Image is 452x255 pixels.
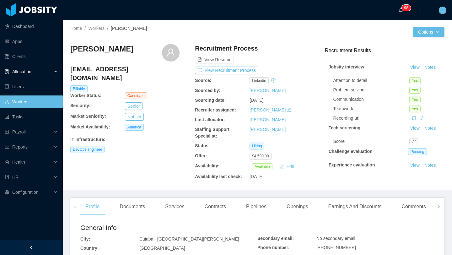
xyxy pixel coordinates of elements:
b: Status: [195,143,210,148]
div: Pipelines [241,198,272,215]
button: Optionsicon: down [413,27,444,37]
span: DevOps engineer [70,146,105,153]
b: Worker Status: [70,93,101,98]
span: [DATE] [250,98,263,103]
b: Country: [80,246,99,251]
div: Openings [282,198,313,215]
a: View [408,65,422,70]
span: Reports [12,144,28,149]
i: icon: link [419,116,424,120]
a: [PERSON_NAME] [250,117,286,122]
button: Notes [422,64,439,71]
span: Yes [409,106,421,112]
i: icon: solution [5,69,9,74]
a: Workers [88,26,105,31]
span: [PERSON_NAME] [111,26,147,31]
b: IT Infrastructure : [70,137,105,142]
span: 77 [409,138,418,145]
a: View [408,163,422,168]
h3: Recruitment Results [325,46,444,54]
strong: Experience evaluation [329,162,375,167]
span: [GEOGRAPHIC_DATA] [139,246,185,251]
span: Candidate [125,92,147,99]
button: Notes [422,125,439,132]
span: No secondary email [316,236,355,241]
span: Yes [409,77,421,84]
span: Cuiabá - [GEOGRAPHIC_DATA][PERSON_NAME] [139,236,239,241]
div: Earnings And Discounts [323,198,387,215]
button: icon: exportView Recruitment Process [195,67,258,74]
a: icon: link [419,116,424,121]
div: Profile [80,198,105,215]
i: icon: medicine-box [5,160,9,164]
a: icon: file-textView Resume [195,57,234,62]
span: Yes [409,96,421,103]
button: Senior [125,102,143,110]
b: Secondary email: [257,236,294,241]
strong: Jobsity interview [329,64,364,69]
h2: General Info [80,223,257,233]
b: Market Seniority: [70,114,106,119]
b: City: [80,236,90,241]
span: Billable [70,85,88,92]
i: icon: setting [5,190,9,194]
b: Sourcing date: [195,98,226,103]
strong: Tech screening [329,125,361,130]
a: View [408,126,422,131]
a: [PERSON_NAME] [250,88,286,93]
a: icon: appstoreApps [5,35,58,48]
a: icon: userWorkers [5,95,58,108]
i: icon: left [74,205,77,208]
b: Last allocator: [195,117,225,122]
div: Problem solving [333,87,410,93]
div: Documents [115,198,150,215]
i: icon: right [437,205,440,208]
a: icon: auditClients [5,50,58,63]
i: icon: user [166,48,175,57]
span: Pending [408,148,427,155]
a: icon: profileTasks [5,111,58,123]
div: Copy [412,115,416,122]
i: icon: edit [287,108,291,112]
b: Staffing Support Specialist: [195,127,229,138]
p: 8 [406,5,408,11]
i: icon: plus [419,8,423,12]
div: Attention to detail [333,77,410,84]
h4: [EMAIL_ADDRESS][DOMAIN_NAME] [70,65,180,82]
a: [PERSON_NAME] [250,127,286,132]
b: Seniority: [70,103,91,108]
b: Source: [195,78,211,83]
div: Teamwork [333,106,410,112]
button: Not set [125,113,144,121]
b: Sourced by: [195,88,220,93]
div: Communication [333,96,410,103]
span: Health [12,160,25,165]
i: icon: history [271,78,276,83]
h3: [PERSON_NAME] [70,44,133,54]
span: Allocation [12,69,31,74]
span: [DATE] [250,174,263,179]
span: HR [12,175,19,180]
span: linkedin [250,77,269,84]
b: Phone number: [257,245,290,250]
sup: 98 [401,5,411,11]
i: icon: bell [399,8,403,12]
div: Contracts [200,198,231,215]
i: icon: line-chart [5,145,9,149]
i: icon: copy [412,116,416,120]
a: icon: exportView Recruitment Process [195,68,258,73]
button: icon: file-textView Resume [195,56,234,63]
b: Market Availability: [70,124,110,129]
a: [PERSON_NAME] [250,107,286,112]
span: Payroll [12,129,26,134]
a: icon: robotUsers [5,80,58,93]
b: Offer: [195,153,207,158]
b: Recruiter assigned: [195,107,236,112]
div: Services [160,198,189,215]
span: America [125,124,144,131]
strong: Challenge evaluation [329,149,373,154]
div: Recording url [333,115,410,122]
button: Notes [422,162,439,169]
div: Comments [396,198,431,215]
b: Availability: [195,163,219,168]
